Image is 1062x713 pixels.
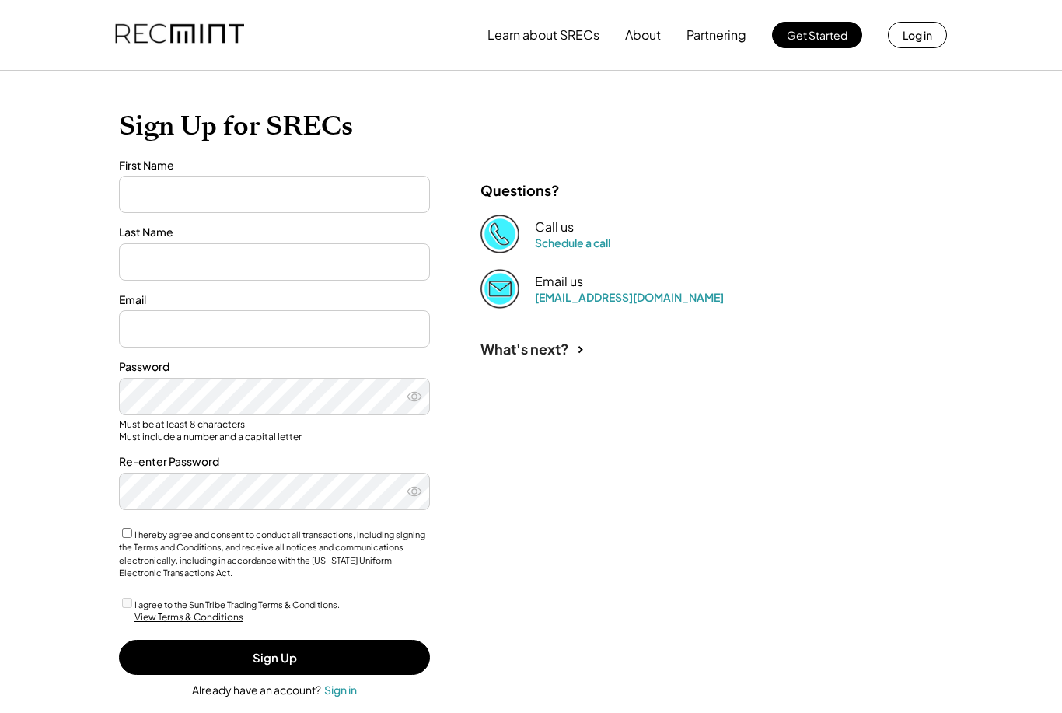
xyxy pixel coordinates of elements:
div: Password [119,359,430,375]
img: Phone%20copy%403x.png [480,215,519,253]
div: View Terms & Conditions [134,611,243,624]
button: Learn about SRECs [487,19,599,51]
label: I hereby agree and consent to conduct all transactions, including signing the Terms and Condition... [119,530,425,578]
div: Email [119,292,430,308]
img: Email%202%403x.png [480,269,519,308]
button: About [625,19,661,51]
label: I agree to the Sun Tribe Trading Terms & Conditions. [134,599,340,610]
a: Schedule a call [535,236,610,250]
button: Sign Up [119,640,430,675]
button: Log in [888,22,947,48]
button: Partnering [686,19,746,51]
div: First Name [119,158,430,173]
button: Get Started [772,22,862,48]
div: What's next? [480,340,569,358]
div: Call us [535,219,574,236]
div: Already have an account? [192,683,321,698]
img: recmint-logotype%403x.png [115,9,244,61]
div: Re-enter Password [119,454,430,470]
div: Must be at least 8 characters Must include a number and a capital letter [119,418,430,442]
h1: Sign Up for SRECs [119,110,943,142]
div: Questions? [480,181,560,199]
a: [EMAIL_ADDRESS][DOMAIN_NAME] [535,290,724,304]
div: Last Name [119,225,430,240]
div: Email us [535,274,583,290]
div: Sign in [324,683,357,697]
